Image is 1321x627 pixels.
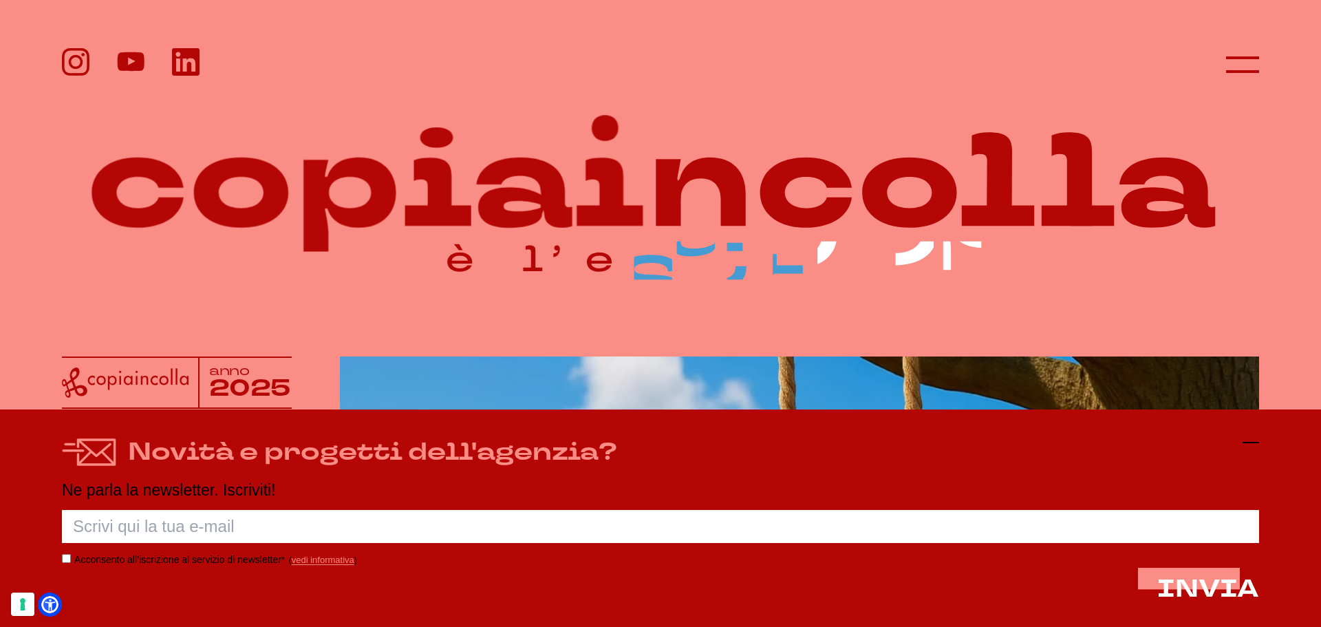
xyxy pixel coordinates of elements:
span: ( ) [288,555,357,565]
tspan: 2025 [209,373,292,405]
p: Ne parla la newsletter. Iscriviti! [62,481,1259,498]
button: INVIA [1157,576,1259,603]
button: Le tue preferenze relative al consenso per le tecnologie di tracciamento [11,593,34,616]
a: Open Accessibility Menu [41,596,58,613]
label: Acconsento all’iscrizione al servizio di newsletter* [74,554,285,565]
tspan: anno [209,362,250,379]
span: INVIA [1157,573,1259,606]
a: vedi informativa [292,555,354,565]
input: Scrivi qui la tua e-mail [62,510,1259,543]
h4: Novità e progetti dell'agenzia? [128,434,617,471]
